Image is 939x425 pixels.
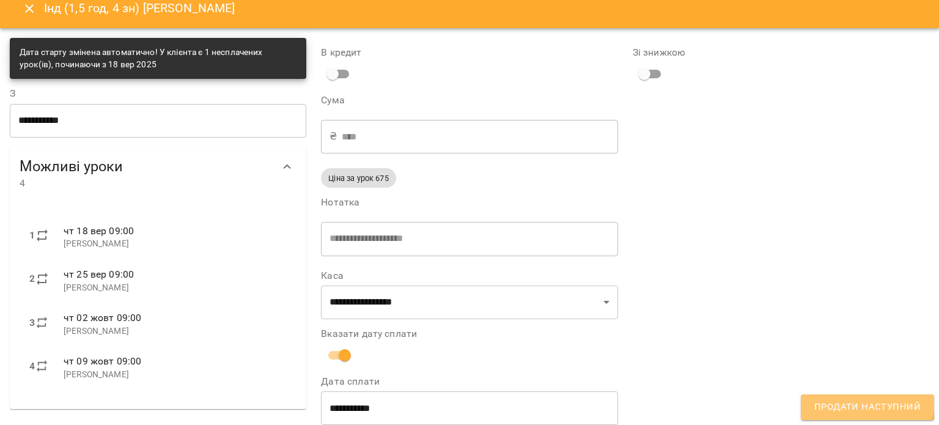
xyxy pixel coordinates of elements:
label: 2 [29,272,35,286]
p: ₴ [330,129,337,144]
span: чт 25 вер 09:00 [64,268,134,280]
span: Ціна за урок 675 [321,172,396,184]
div: Дата старту змінена автоматично! У клієнта є 1 несплачених урок(ів), починаючи з 18 вер 2025 [20,42,296,75]
label: Нотатка [321,198,617,207]
span: 4 [20,176,273,191]
button: Продати наступний [801,394,934,420]
button: Show more [273,152,302,182]
label: 1 [29,228,35,243]
label: В кредит [321,48,617,57]
label: 3 [29,316,35,330]
span: чт 02 жовт 09:00 [64,312,141,323]
label: Дата сплати [321,377,617,386]
span: чт 18 вер 09:00 [64,225,134,237]
label: Каса [321,271,617,281]
span: Продати наступний [814,399,921,415]
label: Зі знижкою [633,48,929,57]
span: чт 09 жовт 09:00 [64,355,141,367]
span: Можливі уроки [20,157,273,176]
p: [PERSON_NAME] [64,282,287,294]
label: Вказати дату сплати [321,329,617,339]
p: [PERSON_NAME] [64,369,287,381]
p: [PERSON_NAME] [64,325,287,338]
p: [PERSON_NAME] [64,238,287,250]
label: Сума [321,95,617,105]
label: З [10,89,306,98]
label: 4 [29,359,35,374]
